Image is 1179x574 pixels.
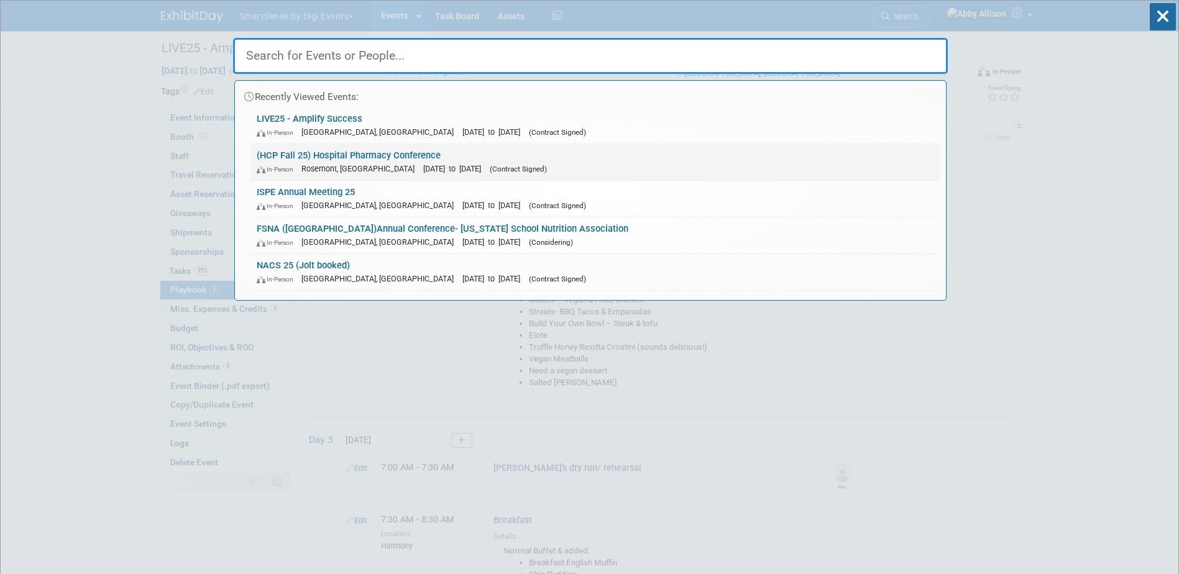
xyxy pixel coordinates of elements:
span: In-Person [257,129,299,137]
span: [DATE] to [DATE] [462,201,526,210]
span: [DATE] to [DATE] [423,164,487,173]
span: [GEOGRAPHIC_DATA], [GEOGRAPHIC_DATA] [301,127,460,137]
span: [DATE] to [DATE] [462,127,526,137]
span: In-Person [257,165,299,173]
span: (Contract Signed) [490,165,547,173]
span: [GEOGRAPHIC_DATA], [GEOGRAPHIC_DATA] [301,274,460,283]
span: [DATE] to [DATE] [462,274,526,283]
a: (HCP Fall 25) Hospital Pharmacy Conference In-Person Rosemont, [GEOGRAPHIC_DATA] [DATE] to [DATE]... [250,144,940,180]
span: [GEOGRAPHIC_DATA], [GEOGRAPHIC_DATA] [301,237,460,247]
div: Recently Viewed Events: [241,81,940,107]
a: FSNA ([GEOGRAPHIC_DATA])Annual Conference- [US_STATE] School Nutrition Association In-Person [GEO... [250,217,940,253]
span: (Contract Signed) [529,128,586,137]
span: Rosemont, [GEOGRAPHIC_DATA] [301,164,421,173]
a: NACS 25 (Jolt booked) In-Person [GEOGRAPHIC_DATA], [GEOGRAPHIC_DATA] [DATE] to [DATE] (Contract S... [250,254,940,290]
a: LIVE25 - Amplify Success In-Person [GEOGRAPHIC_DATA], [GEOGRAPHIC_DATA] [DATE] to [DATE] (Contrac... [250,107,940,143]
span: In-Person [257,202,299,210]
span: [DATE] to [DATE] [462,237,526,247]
input: Search for Events or People... [233,38,948,74]
span: In-Person [257,239,299,247]
span: In-Person [257,275,299,283]
a: ISPE Annual Meeting 25 In-Person [GEOGRAPHIC_DATA], [GEOGRAPHIC_DATA] [DATE] to [DATE] (Contract ... [250,181,940,217]
span: (Considering) [529,238,573,247]
span: [GEOGRAPHIC_DATA], [GEOGRAPHIC_DATA] [301,201,460,210]
span: (Contract Signed) [529,275,586,283]
span: (Contract Signed) [529,201,586,210]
